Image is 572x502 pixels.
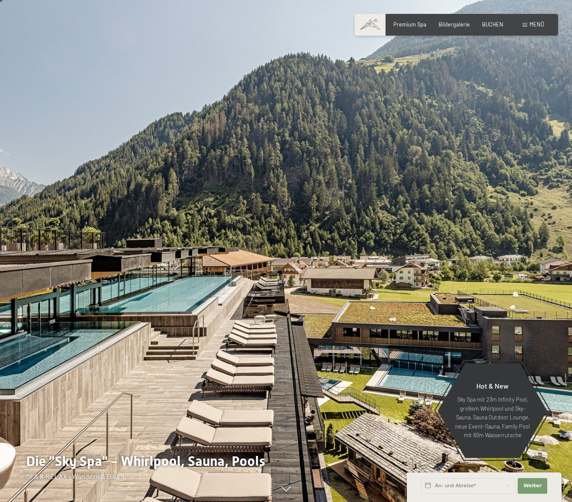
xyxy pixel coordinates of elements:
a: Premium Spa [393,21,426,28]
a: Hot & New Sky Spa mit 23m Infinity Pool, großem Whirlpool und Sky-Sauna, Sauna Outdoor Lounge, ne... [437,363,548,459]
a: Bildergalerie [439,21,470,28]
span: Menü [529,21,544,28]
span: Weiter [523,482,542,489]
span: Hot & New [476,382,509,390]
a: BUCHEN [482,21,503,28]
p: Sky Spa mit 23m Infinity Pool, großem Whirlpool und Sky-Sauna, Sauna Outdoor Lounge, neue Event-S... [455,395,530,439]
button: Weiter [518,478,547,494]
span: Schnellanfrage [407,467,437,472]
